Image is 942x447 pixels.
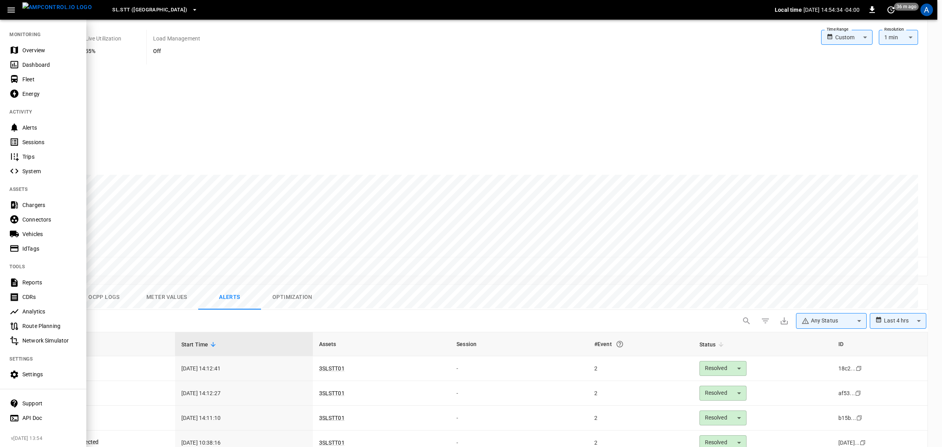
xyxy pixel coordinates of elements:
[22,399,77,407] div: Support
[22,293,77,301] div: CDRs
[22,75,77,83] div: Fleet
[112,5,188,15] span: SL.STT ([GEOGRAPHIC_DATA])
[22,245,77,253] div: IdTags
[775,6,802,14] p: Local time
[22,46,77,54] div: Overview
[22,278,77,286] div: Reports
[803,6,860,14] p: [DATE] 14:54:34 -04:00
[22,308,77,315] div: Analytics
[22,90,77,98] div: Energy
[22,337,77,344] div: Network Simulator
[22,370,77,378] div: Settings
[22,153,77,161] div: Trips
[22,138,77,146] div: Sessions
[22,322,77,330] div: Route Planning
[22,201,77,209] div: Chargers
[885,4,897,16] button: set refresh interval
[22,2,92,12] img: ampcontrol.io logo
[22,414,77,422] div: API Doc
[22,124,77,132] div: Alerts
[22,216,77,223] div: Connectors
[894,3,919,11] span: 36 m ago
[22,167,77,175] div: System
[920,4,933,16] div: profile-icon
[22,230,77,238] div: Vehicles
[11,435,80,443] span: v [DATE] 13:54
[22,61,77,69] div: Dashboard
